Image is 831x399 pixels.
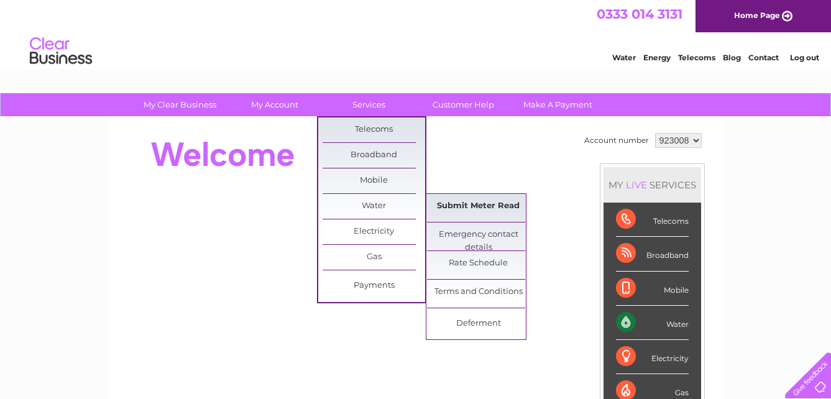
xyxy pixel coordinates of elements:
a: Blog [723,53,741,62]
div: Broadband [616,237,689,271]
a: Terms and Conditions [427,280,530,305]
a: Payments [323,273,425,298]
div: LIVE [623,179,650,191]
div: Water [616,306,689,340]
a: Energy [643,53,671,62]
a: My Account [223,93,326,116]
div: Electricity [616,340,689,374]
a: Water [612,53,636,62]
div: Telecoms [616,203,689,237]
a: Water [323,194,425,219]
a: Services [318,93,420,116]
div: MY SERVICES [604,167,701,203]
a: Telecoms [323,117,425,142]
div: Mobile [616,272,689,306]
td: Account number [581,130,652,151]
a: Broadband [323,143,425,168]
a: Emergency contact details [427,222,530,247]
a: Make A Payment [507,93,609,116]
a: Telecoms [678,53,715,62]
div: Clear Business is a trading name of Verastar Limited (registered in [GEOGRAPHIC_DATA] No. 3667643... [122,7,710,60]
a: Customer Help [412,93,515,116]
a: Log out [790,53,819,62]
a: Rate Schedule [427,251,530,276]
a: Electricity [323,219,425,244]
a: 0333 014 3131 [597,6,682,22]
a: Deferment [427,311,530,336]
a: Mobile [323,168,425,193]
img: logo.png [29,32,93,70]
a: Gas [323,245,425,270]
a: Contact [748,53,779,62]
a: My Clear Business [129,93,231,116]
a: Submit Meter Read [427,194,530,219]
